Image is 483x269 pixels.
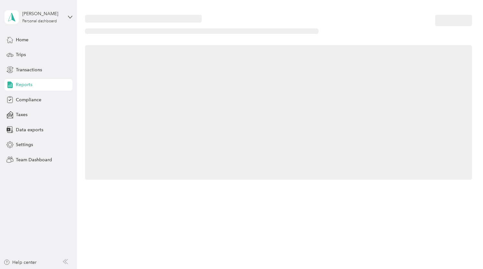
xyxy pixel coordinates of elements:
[22,10,63,17] div: [PERSON_NAME]
[16,51,26,58] span: Trips
[16,66,42,73] span: Transactions
[16,126,43,133] span: Data exports
[4,259,37,266] button: Help center
[16,96,41,103] span: Compliance
[22,19,57,23] div: Personal dashboard
[447,233,483,269] iframe: Everlance-gr Chat Button Frame
[16,156,52,163] span: Team Dashboard
[16,111,27,118] span: Taxes
[16,141,33,148] span: Settings
[16,36,28,43] span: Home
[16,81,32,88] span: Reports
